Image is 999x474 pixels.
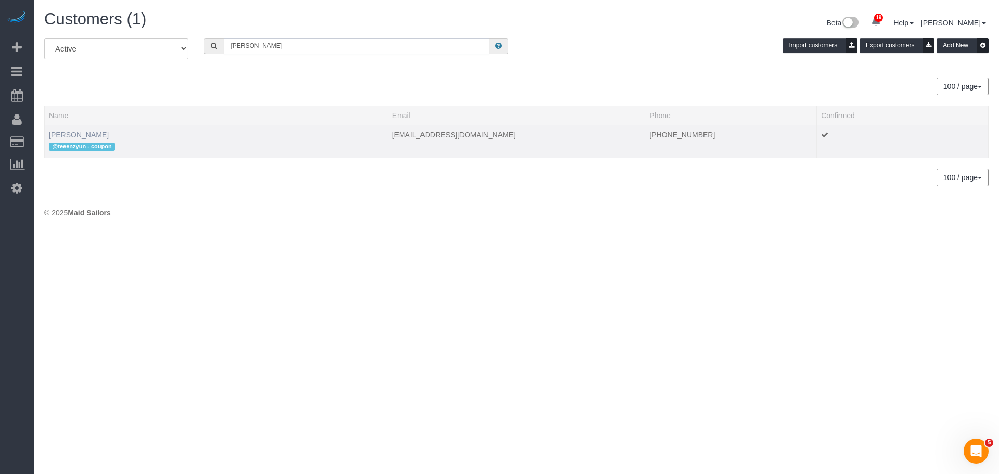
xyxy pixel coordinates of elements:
iframe: Intercom live chat [964,439,989,464]
span: @teeenzyun - coupon [49,143,115,151]
span: 19 [874,14,883,22]
span: 5 [985,439,993,447]
th: Name [45,106,388,125]
span: Customers (1) [44,10,146,28]
button: Import customers [783,38,857,53]
th: Phone [645,106,817,125]
button: Export customers [860,38,934,53]
div: © 2025 [44,208,989,218]
a: [PERSON_NAME] [921,19,986,27]
nav: Pagination navigation [937,169,989,186]
td: Phone [645,125,817,158]
th: Email [388,106,645,125]
img: Automaid Logo [6,10,27,25]
button: 100 / page [937,78,989,95]
a: [PERSON_NAME] [49,131,109,139]
strong: Maid Sailors [68,209,110,217]
input: Search customers ... [224,38,489,54]
a: Beta [827,19,859,27]
td: Confirmed [817,125,989,158]
button: Add New [937,38,989,53]
th: Confirmed [817,106,989,125]
nav: Pagination navigation [937,78,989,95]
td: Email [388,125,645,158]
img: New interface [841,17,859,30]
a: 19 [866,10,886,33]
td: Name [45,125,388,158]
a: Help [893,19,914,27]
div: Tags [49,140,383,153]
button: 100 / page [937,169,989,186]
hm-ph: [PHONE_NUMBER] [649,131,715,139]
